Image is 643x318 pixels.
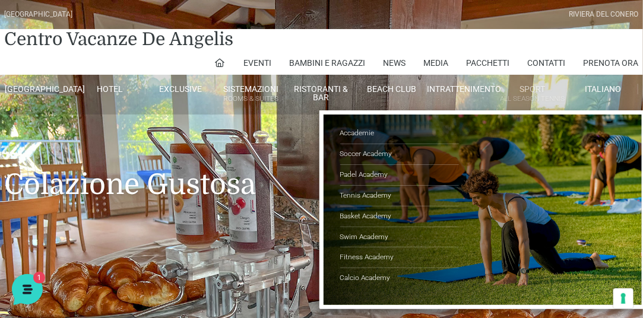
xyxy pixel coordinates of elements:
a: Eventi [244,51,272,75]
a: Intrattenimento [427,84,498,94]
a: Tennis Academy [340,186,459,206]
button: Accueil [9,209,83,236]
span: Italiano [585,84,621,94]
p: -7 m. [201,133,218,144]
span: 1 [119,208,127,216]
a: Media [424,51,449,75]
span: Commencer une conversation [68,176,185,185]
a: Pacchetti [467,51,510,75]
a: Italiano [568,84,639,94]
a: Swim Academy [340,227,459,248]
p: Messages [102,225,136,236]
p: Accueil [33,225,58,236]
small: Rooms & Suites [216,93,286,104]
button: Commencer une conversation [19,168,218,192]
a: Prenota Ora [584,51,639,75]
a: Accademie [340,123,459,144]
p: La nostra missione è rendere la tua esperienza straordinaria! [9,71,199,95]
iframe: Customerly Messenger Launcher [9,272,45,307]
button: Le tue preferenze relative al consenso per le tecnologie di tracciamento [613,288,634,309]
a: [PERSON_NAME]Ciao! Benvenuto al [GEOGRAPHIC_DATA]! Come posso aiutarti!-7 m.1 [14,128,223,164]
a: Padel Academy [340,165,459,186]
small: All Season Tennis [498,93,568,104]
button: 1Messages [83,209,156,236]
span: Vos conversations [19,114,92,123]
a: Calcio Academy [340,268,459,288]
h1: Colazione Gustosa [5,115,639,219]
a: Ristoranti & Bar [286,84,357,103]
a: Exclusive [145,84,216,94]
a: Contatti [528,51,566,75]
a: Beach Club [357,84,427,94]
span: [PERSON_NAME] [50,133,194,145]
a: Soccer Academy [340,144,459,165]
div: [GEOGRAPHIC_DATA] [5,9,73,20]
a: Centro Vacanze De Angelis [5,27,234,51]
a: Basket Academy [340,206,459,227]
a: Voir tout [185,114,218,123]
span: 1 [207,147,218,159]
h2: Bonjour de [GEOGRAPHIC_DATA] 👋 [9,9,199,66]
a: Bambini e Ragazzi [290,51,366,75]
a: Hotel [75,84,145,94]
a: News [384,51,406,75]
p: Aide [184,225,199,236]
a: [GEOGRAPHIC_DATA] [5,84,75,94]
a: SportAll Season Tennis [498,84,568,106]
p: Ciao! Benvenuto al [GEOGRAPHIC_DATA]! Come posso aiutarti! [50,147,194,159]
a: SistemazioniRooms & Suites [216,84,286,106]
div: Riviera Del Conero [569,9,639,20]
button: Aide [155,209,228,236]
img: light [19,134,43,158]
a: Fitness Academy [340,247,459,268]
